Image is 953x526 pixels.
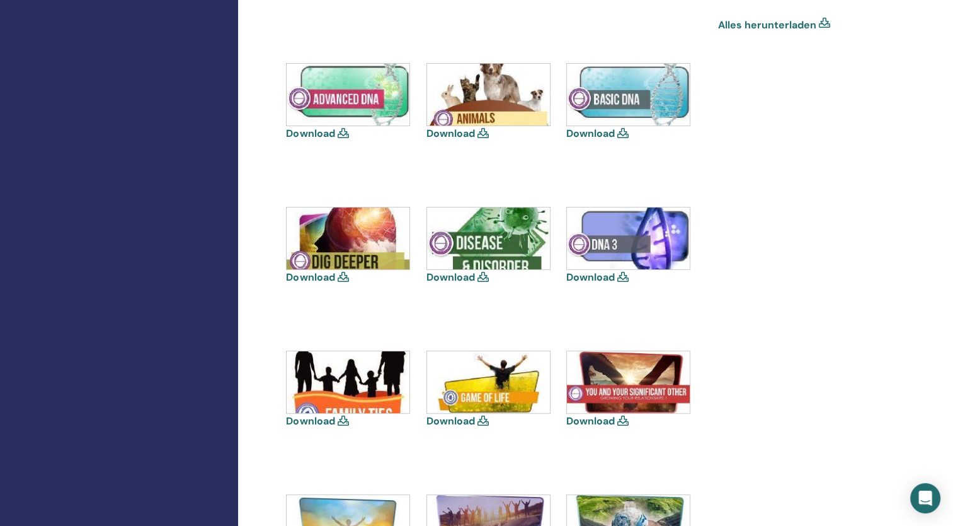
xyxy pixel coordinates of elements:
[286,127,334,140] a: Download
[566,414,615,428] a: Download
[718,18,816,33] a: Alles herunterladen
[427,64,550,126] img: animal.jpg
[286,271,334,284] a: Download
[566,127,615,140] a: Download
[567,351,690,413] img: growing-your-relationship-1-you-and-your-significant-others.jpg
[426,271,475,284] a: Download
[427,207,550,269] img: disease-and-disorder.jpg
[566,271,615,284] a: Download
[287,351,409,413] img: family-ties.jpg
[567,207,690,269] img: dna-3.jpg
[287,64,409,126] img: advanced.jpg
[426,127,475,140] a: Download
[286,414,334,428] a: Download
[910,483,940,513] div: Open Intercom Messenger
[427,351,550,413] img: game.jpg
[567,64,690,126] img: basic.jpg
[287,207,409,269] img: dig-deeper.jpg
[426,414,475,428] a: Download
